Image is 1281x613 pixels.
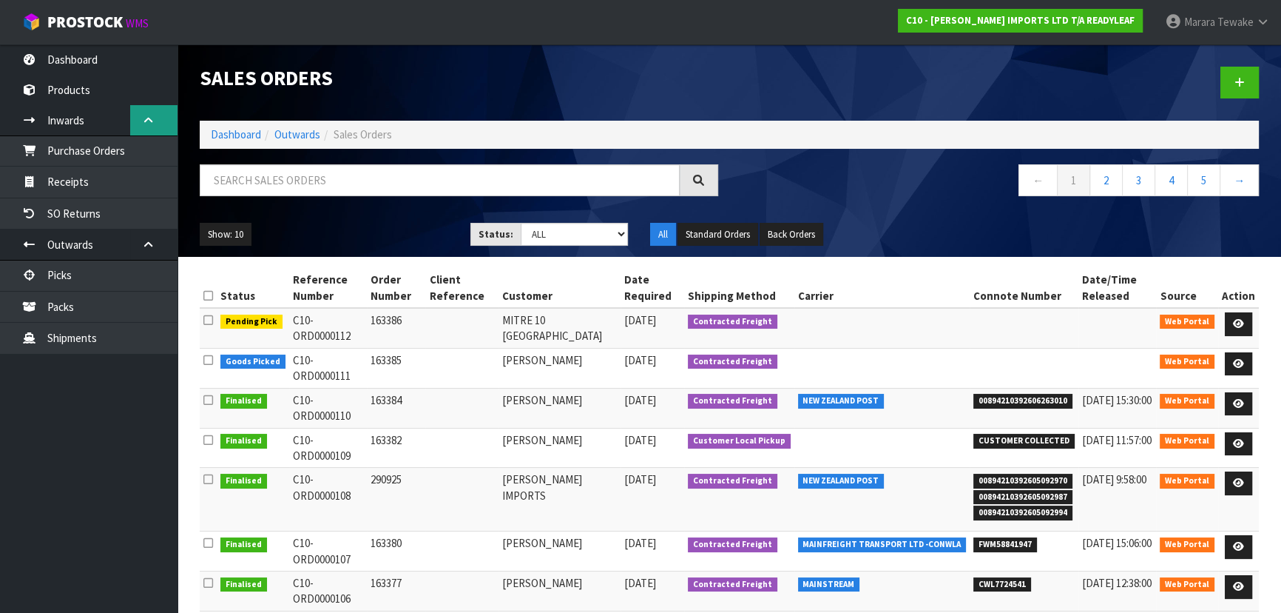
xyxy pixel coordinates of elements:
[479,228,513,241] strong: Status:
[367,572,425,612] td: 163377
[211,127,261,141] a: Dashboard
[970,268,1078,308] th: Connote Number
[220,434,267,449] span: Finalised
[289,348,368,388] td: C10-ORD0000111
[498,468,621,532] td: [PERSON_NAME] IMPORTS
[1218,268,1259,308] th: Action
[1156,268,1218,308] th: Source
[200,223,251,247] button: Show: 10
[200,164,680,196] input: Search sales orders
[289,532,368,572] td: C10-ORD0000107
[367,388,425,428] td: 163384
[798,474,885,489] span: NEW ZEALAND POST
[624,472,656,486] span: [DATE]
[220,474,267,489] span: Finalised
[688,315,777,329] span: Contracted Freight
[1217,15,1254,29] span: Tewake
[798,577,860,592] span: MAINSTREAM
[289,468,368,532] td: C10-ORD0000108
[220,394,267,409] span: Finalised
[1187,164,1220,196] a: 5
[220,355,285,369] span: Goods Picked
[1160,394,1214,409] span: Web Portal
[47,13,123,32] span: ProStock
[688,434,791,449] span: Customer Local Pickup
[1155,164,1188,196] a: 4
[650,223,676,247] button: All
[220,537,267,552] span: Finalised
[684,268,794,308] th: Shipping Method
[498,532,621,572] td: [PERSON_NAME]
[498,348,621,388] td: [PERSON_NAME]
[973,577,1031,592] span: CWL7724541
[973,394,1072,409] span: 00894210392606263010
[220,315,283,329] span: Pending Pick
[1082,576,1152,590] span: [DATE] 12:38:00
[274,127,320,141] a: Outwards
[688,394,777,409] span: Contracted Freight
[220,577,267,592] span: Finalised
[973,506,1072,520] span: 00894210392605092994
[624,536,656,550] span: [DATE]
[1160,315,1214,329] span: Web Portal
[498,308,621,348] td: MITRE 10 [GEOGRAPHIC_DATA]
[498,388,621,428] td: [PERSON_NAME]
[334,127,392,141] span: Sales Orders
[367,532,425,572] td: 163380
[498,268,621,308] th: Customer
[367,428,425,468] td: 163382
[1018,164,1058,196] a: ←
[1184,15,1215,29] span: Marara
[677,223,758,247] button: Standard Orders
[289,308,368,348] td: C10-ORD0000112
[688,577,777,592] span: Contracted Freight
[794,268,970,308] th: Carrier
[624,433,656,447] span: [DATE]
[1082,472,1146,486] span: [DATE] 9:58:00
[1082,393,1152,407] span: [DATE] 15:30:00
[367,468,425,532] td: 290925
[624,353,656,367] span: [DATE]
[289,388,368,428] td: C10-ORD0000110
[289,268,368,308] th: Reference Number
[624,313,656,327] span: [DATE]
[289,572,368,612] td: C10-ORD0000106
[1160,577,1214,592] span: Web Portal
[367,268,425,308] th: Order Number
[688,537,777,552] span: Contracted Freight
[1057,164,1090,196] a: 1
[973,474,1072,489] span: 00894210392605092970
[624,393,656,407] span: [DATE]
[425,268,498,308] th: Client Reference
[760,223,823,247] button: Back Orders
[898,9,1143,33] a: C10 - [PERSON_NAME] IMPORTS LTD T/A READYLEAF
[126,16,149,30] small: WMS
[1082,536,1152,550] span: [DATE] 15:06:00
[798,394,885,409] span: NEW ZEALAND POST
[1082,433,1152,447] span: [DATE] 11:57:00
[200,67,718,89] h1: Sales Orders
[367,348,425,388] td: 163385
[688,474,777,489] span: Contracted Freight
[1160,355,1214,369] span: Web Portal
[1160,434,1214,449] span: Web Portal
[1122,164,1155,196] a: 3
[1078,268,1157,308] th: Date/Time Released
[367,308,425,348] td: 163386
[973,490,1072,505] span: 00894210392605092987
[1160,537,1214,552] span: Web Portal
[1220,164,1259,196] a: →
[22,13,41,31] img: cube-alt.png
[621,268,684,308] th: Date Required
[740,164,1259,201] nav: Page navigation
[498,428,621,468] td: [PERSON_NAME]
[688,355,777,369] span: Contracted Freight
[973,434,1075,449] span: CUSTOMER COLLECTED
[1089,164,1123,196] a: 2
[624,576,656,590] span: [DATE]
[289,428,368,468] td: C10-ORD0000109
[1160,474,1214,489] span: Web Portal
[906,14,1135,27] strong: C10 - [PERSON_NAME] IMPORTS LTD T/A READYLEAF
[798,537,967,552] span: MAINFREIGHT TRANSPORT LTD -CONWLA
[217,268,289,308] th: Status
